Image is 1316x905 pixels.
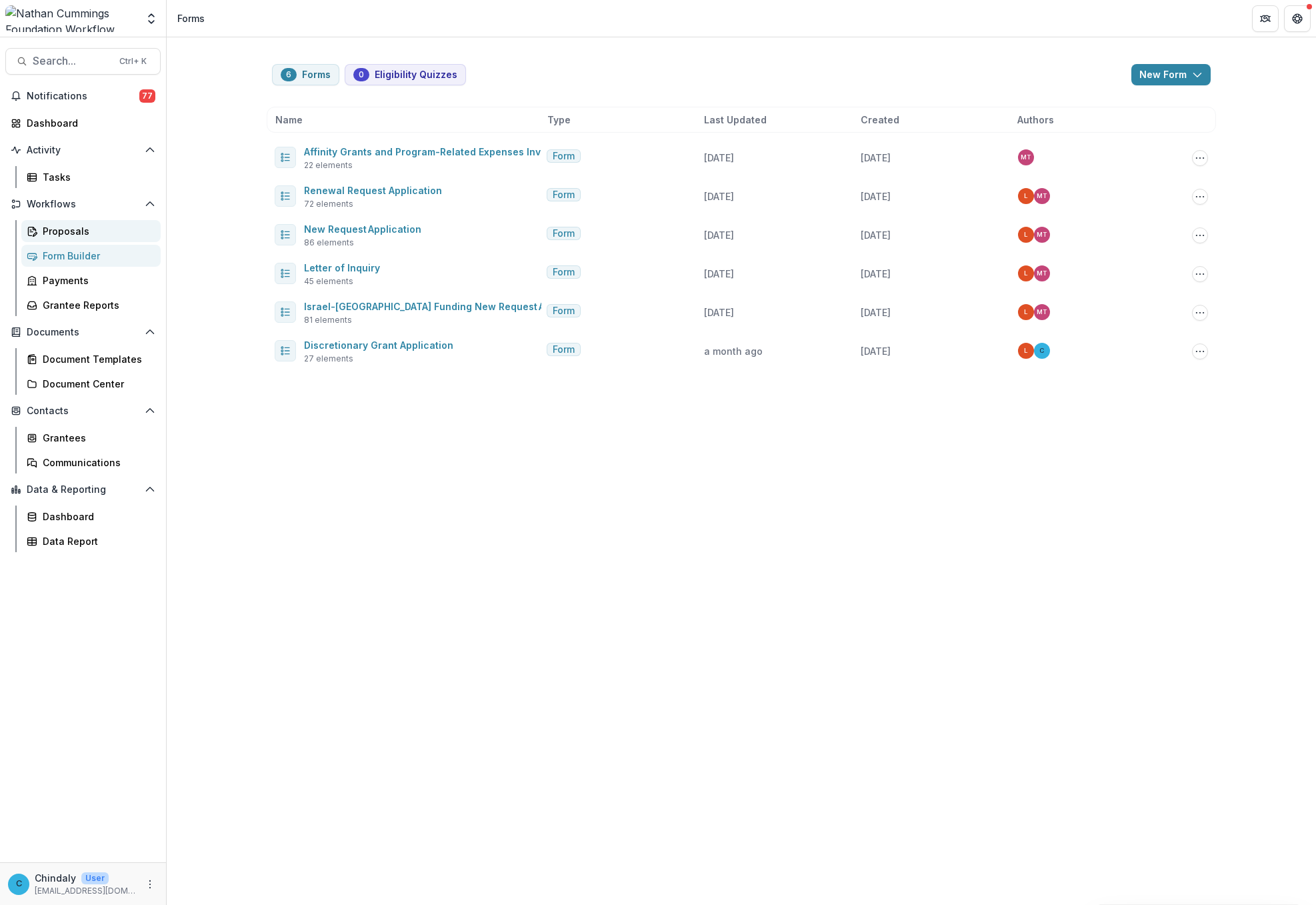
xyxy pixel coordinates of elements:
[1039,347,1044,354] div: Chindaly
[1131,64,1211,85] button: New Form
[1037,309,1047,315] div: Maya (Temporary Test)
[1192,189,1208,205] button: Options
[35,885,137,897] p: [EMAIL_ADDRESS][DOMAIN_NAME]
[861,152,891,163] span: [DATE]
[21,245,161,267] a: Form Builder
[21,294,161,316] a: Grantee Reports
[27,484,139,496] span: Data & Reporting
[35,871,76,885] p: Chindaly
[43,352,150,366] div: Document Templates
[21,348,161,370] a: Document Templates
[861,307,891,318] span: [DATE]
[304,159,353,171] span: 22 elements
[704,229,734,241] span: [DATE]
[1037,231,1047,238] div: Maya (Temporary Test)
[861,345,891,357] span: [DATE]
[704,113,767,127] span: Last Updated
[27,116,150,130] div: Dashboard
[553,151,575,162] span: Form
[43,534,150,548] div: Data Report
[43,456,150,470] div: Communications
[275,113,303,127] span: Name
[704,191,734,202] span: [DATE]
[1024,309,1028,315] div: Lucy
[5,112,161,134] a: Dashboard
[43,298,150,312] div: Grantee Reports
[27,199,139,210] span: Workflows
[27,327,139,338] span: Documents
[304,237,354,249] span: 86 elements
[5,85,161,107] button: Notifications77
[1024,231,1028,238] div: Lucy
[142,5,161,32] button: Open entity switcher
[21,530,161,552] a: Data Report
[177,11,205,25] div: Forms
[5,400,161,421] button: Open Contacts
[5,479,161,500] button: Open Data & Reporting
[27,405,139,417] span: Contacts
[1037,270,1047,277] div: Maya (Temporary Test)
[304,223,421,235] a: New Request Application
[5,321,161,343] button: Open Documents
[861,268,891,279] span: [DATE]
[5,48,161,75] button: Search...
[21,220,161,242] a: Proposals
[16,880,22,888] div: Chindaly
[1024,270,1028,277] div: Lucy
[861,113,899,127] span: Created
[272,64,339,85] button: Forms
[1252,5,1279,32] button: Partners
[81,872,109,884] p: User
[861,191,891,202] span: [DATE]
[704,307,734,318] span: [DATE]
[1192,150,1208,166] button: Options
[286,70,291,79] span: 6
[553,189,575,201] span: Form
[1192,227,1208,243] button: Options
[21,166,161,188] a: Tasks
[553,344,575,355] span: Form
[1017,113,1054,127] span: Authors
[43,224,150,238] div: Proposals
[21,427,161,449] a: Grantees
[553,305,575,317] span: Form
[304,339,453,351] a: Discretionary Grant Application
[359,70,364,79] span: 0
[704,345,763,357] span: a month ago
[43,249,150,263] div: Form Builder
[117,54,149,69] div: Ctrl + K
[1037,193,1047,199] div: Maya (Temporary Test)
[1024,347,1028,354] div: Lucy
[21,506,161,528] a: Dashboard
[139,89,155,103] span: 77
[861,229,891,241] span: [DATE]
[304,185,442,196] a: Renewal Request Application
[553,267,575,278] span: Form
[1192,266,1208,282] button: Options
[304,301,592,312] a: Israel-[GEOGRAPHIC_DATA] Funding New Request Application
[345,64,466,85] button: Eligibility Quizzes
[5,139,161,161] button: Open Activity
[304,314,352,326] span: 81 elements
[704,268,734,279] span: [DATE]
[304,146,603,157] a: Affinity Grants and Program-Related Expenses Invoice Request
[1192,343,1208,359] button: Options
[1284,5,1311,32] button: Get Help
[33,55,111,67] span: Search...
[172,9,210,28] nav: breadcrumb
[304,275,353,287] span: 45 elements
[27,145,139,156] span: Activity
[21,269,161,291] a: Payments
[547,113,571,127] span: Type
[5,5,137,32] img: Nathan Cummings Foundation Workflow Sandbox logo
[553,228,575,239] span: Form
[1024,193,1028,199] div: Lucy
[43,377,150,391] div: Document Center
[1021,154,1031,161] div: Maya (Temporary Test)
[27,91,139,102] span: Notifications
[142,876,158,892] button: More
[21,373,161,395] a: Document Center
[43,510,150,524] div: Dashboard
[43,273,150,287] div: Payments
[5,193,161,215] button: Open Workflows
